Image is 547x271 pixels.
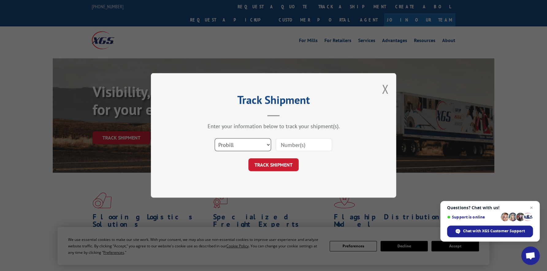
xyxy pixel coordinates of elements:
[447,226,533,237] div: Chat with XGS Customer Support
[463,228,525,234] span: Chat with XGS Customer Support
[521,246,540,265] div: Open chat
[248,159,299,171] button: TRACK SHIPMENT
[447,205,533,210] span: Questions? Chat with us!
[447,215,499,219] span: Support is online
[182,96,365,107] h2: Track Shipment
[276,139,332,151] input: Number(s)
[528,204,535,211] span: Close chat
[182,123,365,130] div: Enter your information below to track your shipment(s).
[382,81,388,97] button: Close modal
